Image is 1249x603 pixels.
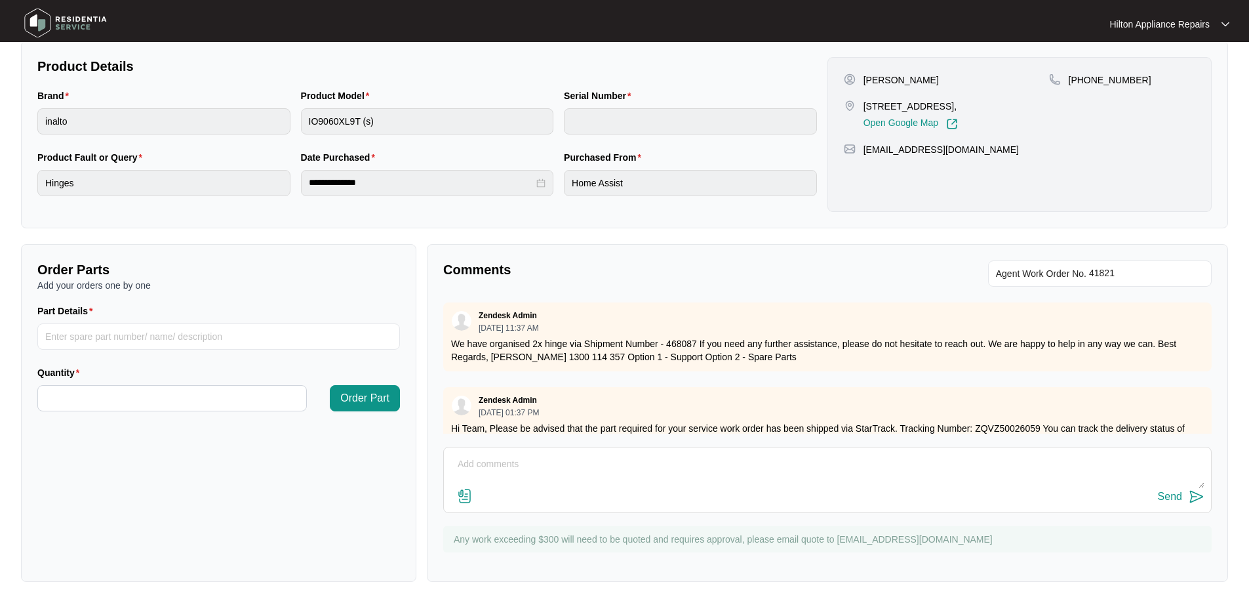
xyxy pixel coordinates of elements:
[452,311,471,331] img: user.svg
[1089,266,1204,281] input: Add Agent Work Order No.
[479,395,537,405] p: Zendesk Admin
[451,337,1204,364] p: We have organised 2x hinge via Shipment Number - 468087 If you need any further assistance, pleas...
[451,422,1204,461] p: Hi Team, Please be advised that the part required for your service work order has been shipped vi...
[330,385,400,411] button: Order Part
[1189,489,1204,505] img: send-icon.svg
[37,170,290,196] input: Product Fault or Query
[564,89,636,102] label: Serial Number
[37,108,290,135] input: Brand
[301,151,380,164] label: Date Purchased
[301,89,375,102] label: Product Model
[863,73,939,87] p: [PERSON_NAME]
[564,170,817,196] input: Purchased From
[37,89,74,102] label: Brand
[863,100,958,113] p: [STREET_ADDRESS],
[996,266,1086,281] span: Agent Work Order No.
[37,323,400,350] input: Part Details
[37,57,817,75] p: Product Details
[863,118,958,130] a: Open Google Map
[37,279,400,292] p: Add your orders one by one
[37,304,98,318] label: Part Details
[457,488,473,504] img: file-attachment-doc.svg
[564,108,817,135] input: Serial Number
[454,533,1205,546] p: Any work exceeding $300 will need to be quoted and requires approval, please email quote to [EMAI...
[20,3,111,43] img: residentia service logo
[37,151,148,164] label: Product Fault or Query
[863,143,1019,156] p: [EMAIL_ADDRESS][DOMAIN_NAME]
[38,386,306,411] input: Quantity
[479,324,539,332] p: [DATE] 11:37 AM
[37,366,85,379] label: Quantity
[844,73,856,85] img: user-pin
[479,409,539,417] p: [DATE] 01:37 PM
[564,151,646,164] label: Purchased From
[1158,491,1182,503] div: Send
[1069,73,1151,87] p: [PHONE_NUMBER]
[844,100,856,112] img: map-pin
[452,396,471,415] img: user.svg
[340,390,389,406] span: Order Part
[479,310,537,321] p: Zendesk Admin
[844,143,856,155] img: map-pin
[301,108,554,135] input: Product Model
[443,260,818,279] p: Comments
[37,260,400,279] p: Order Parts
[1158,488,1204,506] button: Send
[1049,73,1061,85] img: map-pin
[1221,21,1229,28] img: dropdown arrow
[309,176,534,190] input: Date Purchased
[946,118,958,130] img: Link-External
[1109,18,1210,31] p: Hilton Appliance Repairs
